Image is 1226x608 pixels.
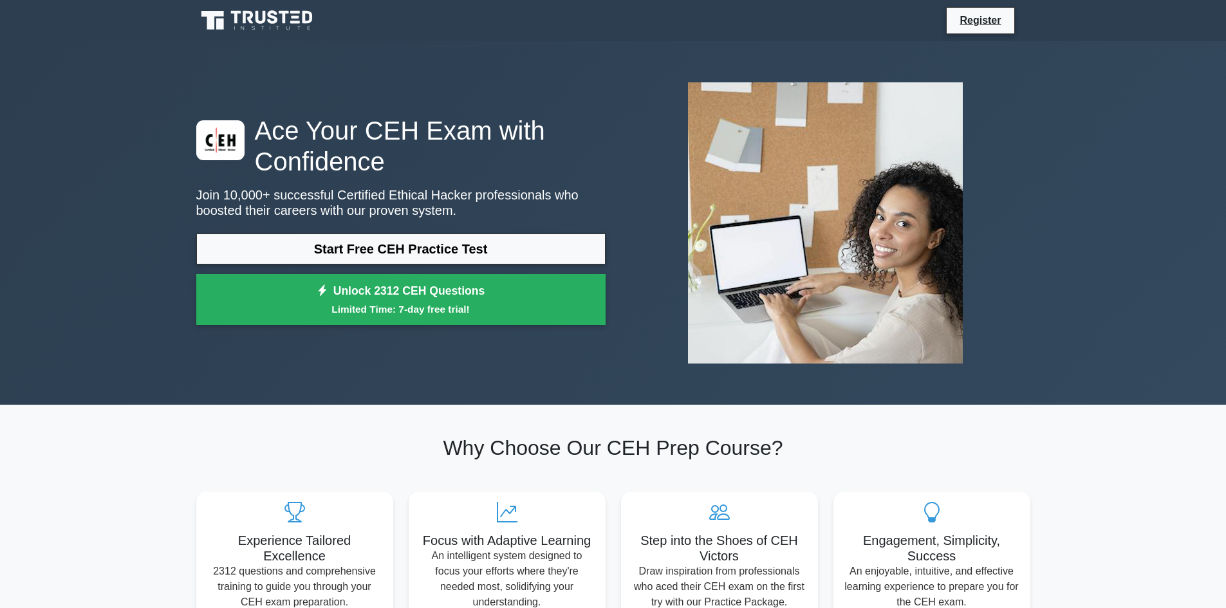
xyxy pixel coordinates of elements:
[952,12,1008,28] a: Register
[196,274,606,326] a: Unlock 2312 CEH QuestionsLimited Time: 7-day free trial!
[196,436,1030,460] h2: Why Choose Our CEH Prep Course?
[196,115,606,177] h1: Ace Your CEH Exam with Confidence
[631,533,808,564] h5: Step into the Shoes of CEH Victors
[844,533,1020,564] h5: Engagement, Simplicity, Success
[212,302,590,317] small: Limited Time: 7-day free trial!
[196,187,606,218] p: Join 10,000+ successful Certified Ethical Hacker professionals who boosted their careers with our...
[207,533,383,564] h5: Experience Tailored Excellence
[196,234,606,264] a: Start Free CEH Practice Test
[419,533,595,548] h5: Focus with Adaptive Learning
